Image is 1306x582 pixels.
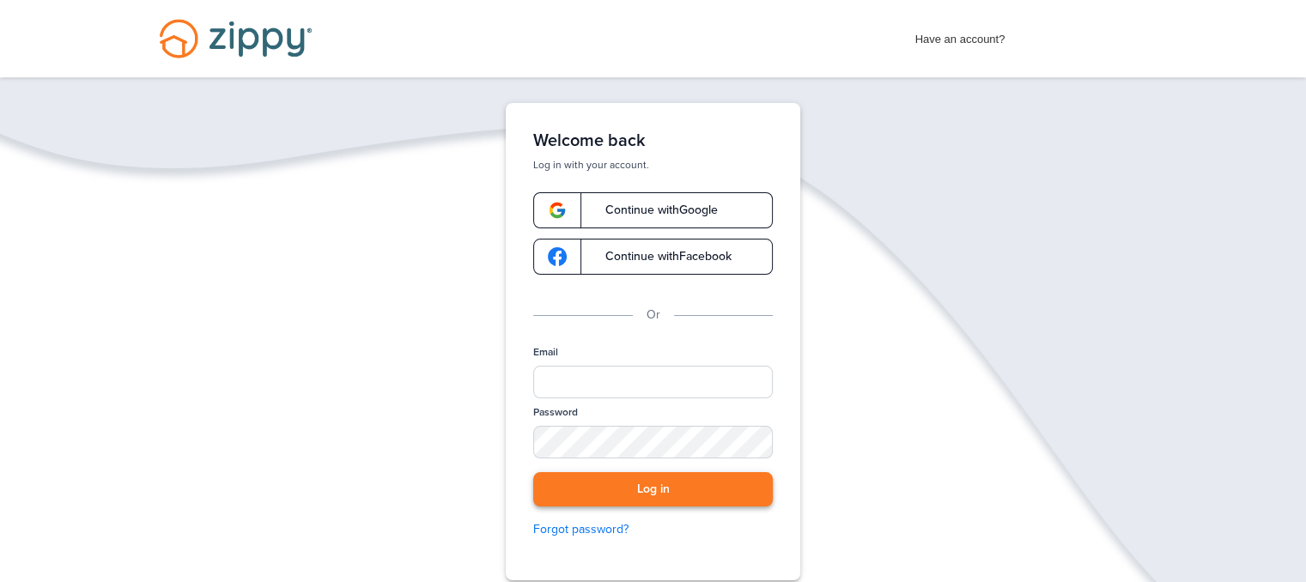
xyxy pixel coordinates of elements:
[647,306,660,324] p: Or
[533,239,773,275] a: google-logoContinue withFacebook
[533,345,558,360] label: Email
[588,204,718,216] span: Continue with Google
[533,192,773,228] a: google-logoContinue withGoogle
[588,251,732,263] span: Continue with Facebook
[533,130,773,151] h1: Welcome back
[548,201,567,220] img: google-logo
[533,426,773,458] input: Password
[533,158,773,172] p: Log in with your account.
[533,472,773,507] button: Log in
[533,405,578,420] label: Password
[533,520,773,539] a: Forgot password?
[533,366,773,398] input: Email
[548,247,567,266] img: google-logo
[915,21,1005,49] span: Have an account?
